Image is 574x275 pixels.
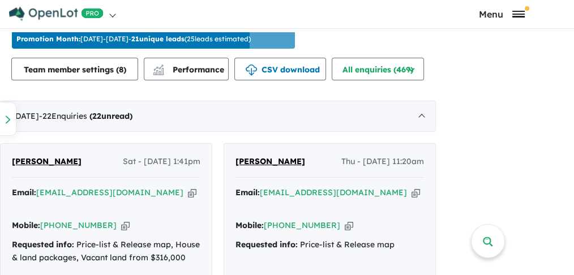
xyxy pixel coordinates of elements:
[12,155,82,169] a: [PERSON_NAME]
[119,65,123,75] span: 8
[11,58,138,80] button: Team member settings (8)
[36,187,183,197] a: [EMAIL_ADDRESS][DOMAIN_NAME]
[246,65,257,76] img: download icon
[235,156,305,166] span: [PERSON_NAME]
[235,239,298,250] strong: Requested info:
[12,239,74,250] strong: Requested info:
[16,34,251,44] p: [DATE] - [DATE] - ( 25 leads estimated)
[12,156,82,166] span: [PERSON_NAME]
[89,111,132,121] strong: ( unread)
[412,187,420,199] button: Copy
[235,155,305,169] a: [PERSON_NAME]
[121,220,130,231] button: Copy
[341,155,424,169] span: Thu - [DATE] 11:20am
[153,68,164,75] img: bar-chart.svg
[153,65,164,71] img: line-chart.svg
[16,35,80,43] b: Promotion Month:
[39,111,132,121] span: - 22 Enquir ies
[235,187,260,197] strong: Email:
[234,58,326,80] button: CSV download
[40,220,117,230] a: [PHONE_NUMBER]
[12,238,200,265] div: Price-list & Release map, House & land packages, Vacant land from $316,000
[144,58,229,80] button: Performance
[432,8,571,19] button: Toggle navigation
[332,58,424,80] button: All enquiries (469)
[92,111,101,121] span: 22
[155,65,224,75] span: Performance
[188,187,196,199] button: Copy
[123,155,200,169] span: Sat - [DATE] 1:41pm
[9,7,104,21] img: Openlot PRO Logo White
[235,220,264,230] strong: Mobile:
[12,187,36,197] strong: Email:
[12,220,40,230] strong: Mobile:
[345,220,353,231] button: Copy
[235,238,424,252] div: Price-list & Release map
[131,35,185,43] b: 21 unique leads
[260,187,407,197] a: [EMAIL_ADDRESS][DOMAIN_NAME]
[264,220,340,230] a: [PHONE_NUMBER]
